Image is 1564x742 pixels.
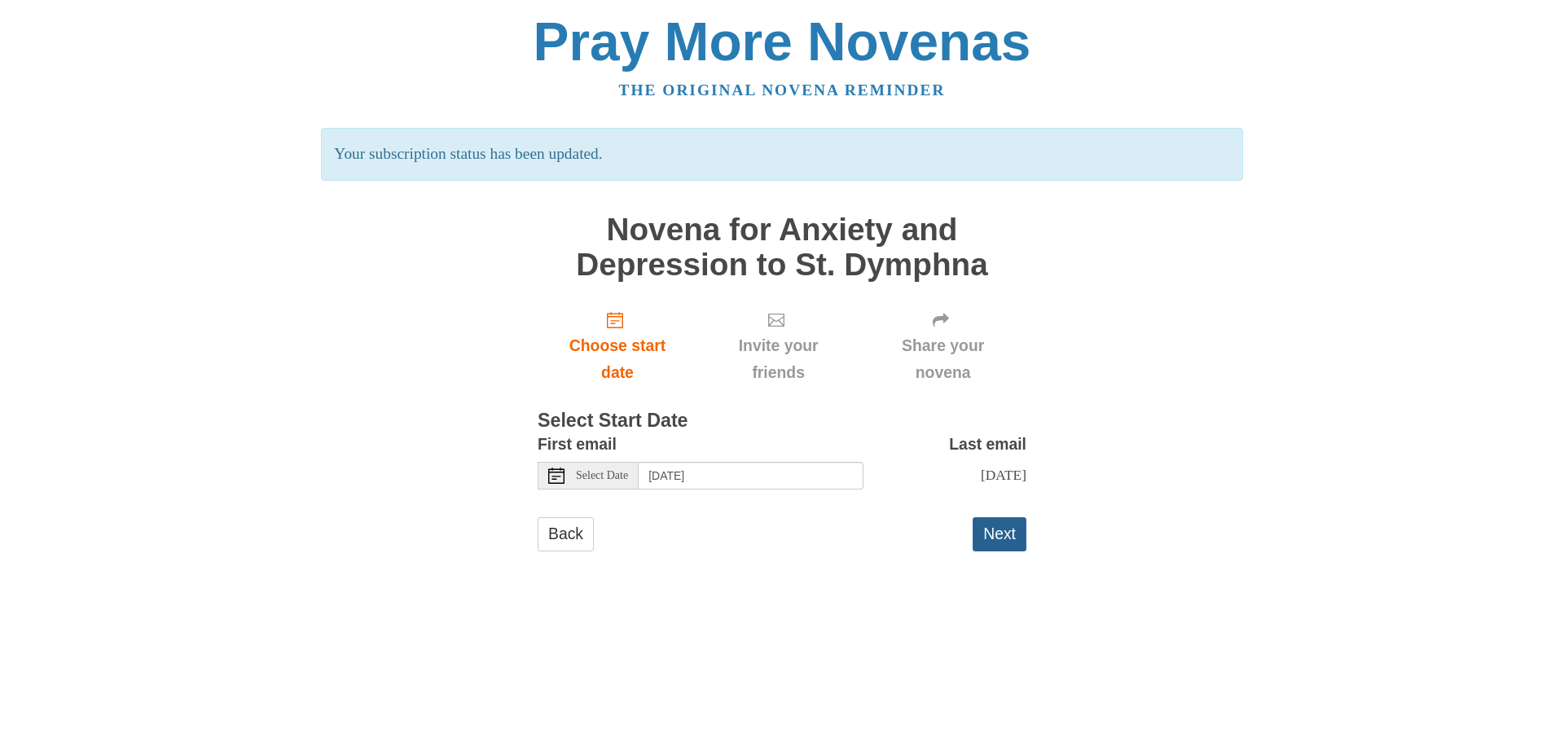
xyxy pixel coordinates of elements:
[697,298,859,395] div: Click "Next" to confirm your start date first.
[714,332,843,386] span: Invite your friends
[538,517,594,551] a: Back
[876,332,1010,386] span: Share your novena
[981,467,1026,483] span: [DATE]
[576,470,628,481] span: Select Date
[321,128,1242,181] p: Your subscription status has been updated.
[534,11,1031,72] a: Pray More Novenas
[538,298,697,395] a: Choose start date
[538,411,1026,432] h3: Select Start Date
[973,517,1026,551] button: Next
[949,431,1026,458] label: Last email
[538,431,617,458] label: First email
[619,81,946,99] a: The original novena reminder
[538,213,1026,282] h1: Novena for Anxiety and Depression to St. Dymphna
[859,298,1026,395] div: Click "Next" to confirm your start date first.
[554,332,681,386] span: Choose start date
